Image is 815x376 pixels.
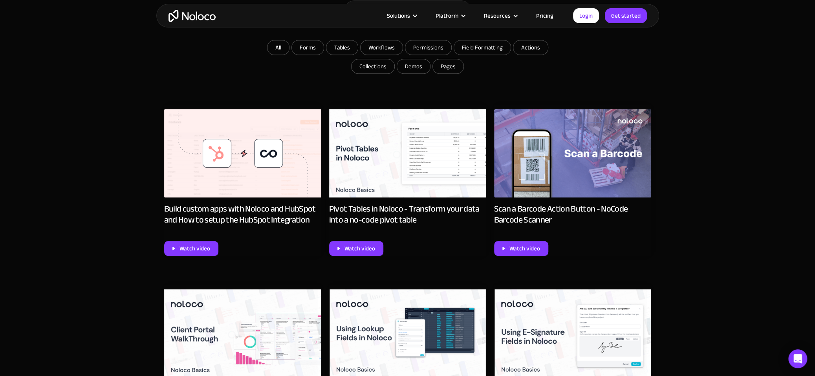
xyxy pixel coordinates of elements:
[179,243,210,254] div: Watch video
[474,11,526,21] div: Resources
[494,105,651,256] a: Scan a Barcode Action Button - NoCode Barcode ScannerWatch video
[377,11,426,21] div: Solutions
[526,11,563,21] a: Pricing
[426,11,474,21] div: Platform
[494,203,651,225] div: Scan a Barcode Action Button - NoCode Barcode Scanner
[387,11,410,21] div: Solutions
[573,8,599,23] a: Login
[484,11,511,21] div: Resources
[509,243,540,254] div: Watch video
[788,349,807,368] div: Open Intercom Messenger
[251,0,565,76] form: Email Form
[605,8,647,23] a: Get started
[329,203,486,225] div: Pivot Tables in Noloco - Transform your data into a no-code pivot table
[436,11,458,21] div: Platform
[344,243,375,254] div: Watch video
[164,105,321,256] a: Build custom apps with Noloco and HubSpot and How to setup the HubSpot IntegrationWatch video
[164,203,321,225] div: Build custom apps with Noloco and HubSpot and How to setup the HubSpot Integration
[168,10,216,22] a: home
[329,105,486,256] a: Pivot Tables in Noloco - Transform your data into a no-code pivot tableWatch video
[267,40,289,55] a: All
